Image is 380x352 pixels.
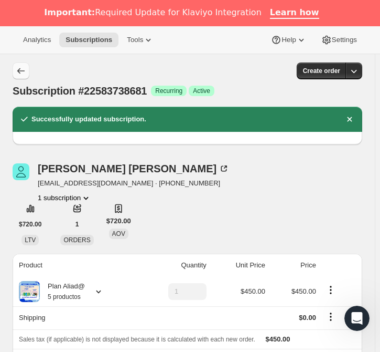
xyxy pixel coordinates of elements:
button: Tools [121,33,160,47]
div: [PERSON_NAME] [PERSON_NAME] [38,163,229,174]
span: 1 [75,220,79,229]
div: Required Update for Klaviyo Integration [44,7,261,18]
span: $720.00 [106,216,131,226]
span: Settings [332,36,357,44]
span: Maricruz Damian [13,163,29,180]
div: Plan Aliad@ [40,281,85,302]
span: Analytics [23,36,51,44]
span: Active [193,87,210,95]
button: Shipping actions [322,311,339,323]
th: Product [13,254,136,277]
th: Price [268,254,319,277]
button: Subscriptions [13,63,29,79]
span: Create order [303,67,340,75]
span: ORDERS [63,236,90,244]
span: [EMAIL_ADDRESS][DOMAIN_NAME] · [PHONE_NUMBER] [38,178,229,189]
span: Recurring [155,87,182,95]
button: 1 [69,216,85,233]
span: AOV [112,230,125,237]
button: Settings [315,33,363,47]
button: Help [265,33,312,47]
span: $450.00 [241,287,265,295]
button: Product actions [322,284,339,296]
button: Analytics [17,33,57,47]
button: Create order [297,63,346,79]
span: Subscription #22583738681 [13,85,147,97]
span: $0.00 [299,314,316,322]
th: Shipping [13,306,136,329]
th: Unit Price [210,254,268,277]
span: $450.00 [291,287,316,295]
img: product img [19,281,40,302]
small: 5 productos [48,293,81,301]
iframe: Intercom live chat [344,306,370,331]
span: Subscriptions [66,36,112,44]
button: $720.00 [13,216,48,233]
th: Quantity [136,254,210,277]
span: $450.00 [266,335,290,343]
span: Tools [127,36,143,44]
span: LTV [25,236,36,244]
span: Help [281,36,296,44]
h2: Successfully updated subscription. [31,114,146,125]
button: Dismiss notification [341,111,358,128]
button: Product actions [38,193,91,203]
b: Important: [44,7,95,17]
span: $720.00 [19,220,41,229]
span: Sales tax (if applicable) is not displayed because it is calculated with each new order. [19,336,255,343]
button: Subscriptions [59,33,118,47]
a: Learn how [270,7,319,19]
